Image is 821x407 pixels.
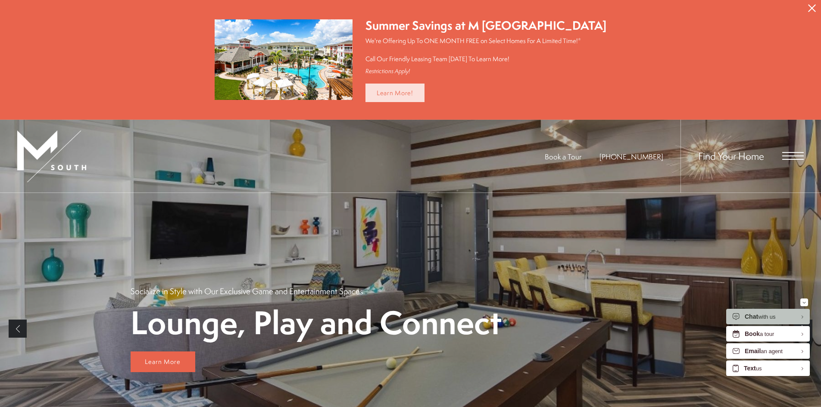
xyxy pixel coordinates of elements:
[599,152,663,162] span: [PHONE_NUMBER]
[365,68,606,75] div: Restrictions Apply!
[365,84,425,102] a: Learn More!
[131,286,363,297] p: Socialize in Style with Our Exclusive Game and Entertainment Spaces
[145,357,181,366] span: Learn More
[215,19,353,100] img: Summer Savings at M South Apartments
[365,36,606,63] p: We're Offering Up To ONE MONTH FREE on Select Homes For A Limited Time!* Call Our Friendly Leasin...
[698,149,764,163] a: Find Your Home
[782,152,804,160] button: Open Menu
[599,152,663,162] a: Call Us at 813-570-8014
[545,152,581,162] a: Book a Tour
[9,320,27,338] a: Previous
[17,130,86,182] img: MSouth
[131,305,502,339] p: Lounge, Play and Connect
[131,351,195,372] a: Learn More
[365,17,606,34] div: Summer Savings at M [GEOGRAPHIC_DATA]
